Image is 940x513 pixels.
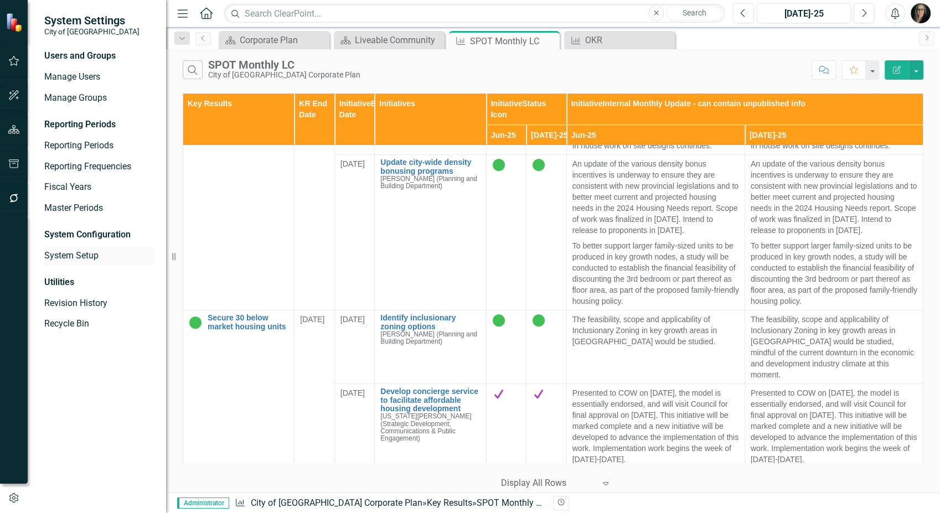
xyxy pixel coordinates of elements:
[572,387,739,465] p: Presented to COW on [DATE], the model is essentially endorsed, and will visit Council for final a...
[44,139,155,152] a: Reporting Periods
[426,498,472,508] a: Key Results
[486,310,526,384] td: Double-Click to Edit
[183,310,295,469] td: Double-Click to Edit Right Click for Context Menu
[532,314,545,327] img: In Progress
[44,14,140,27] span: System Settings
[380,314,480,331] a: Identify inclusionary zoning options
[221,33,327,47] a: Corporate Plan
[337,33,442,47] a: Liveable Community
[486,155,526,310] td: Double-Click to Edit
[751,158,917,238] p: An update of the various density bonus incentives is underway to ensure they are consistent with ...
[44,118,155,131] div: Reporting Periods
[492,314,505,327] img: In Progress
[235,497,545,510] div: » »
[340,388,365,397] span: [DATE]
[224,4,725,23] input: Search ClearPoint...
[6,12,25,32] img: ClearPoint Strategy
[492,158,505,172] img: In Progress
[300,315,324,324] span: [DATE]
[334,310,374,384] td: Double-Click to Edit
[380,413,480,442] small: [US_STATE][PERSON_NAME] (Strategic Development, Communications & Public Engagement)
[380,387,480,413] a: Develop concierge service to facilitate affordable housing development
[532,158,545,172] img: In Progress
[44,50,155,63] div: Users and Groups
[334,155,374,310] td: Double-Click to Edit
[572,314,739,347] p: The feasibility, scope and applicability of Inclusionary Zoning in key growth areas in [GEOGRAPHI...
[566,384,745,469] td: Double-Click to Edit
[44,229,155,241] div: System Configuration
[208,314,288,331] a: Secure 30 below market housing units
[566,310,745,384] td: Double-Click to Edit
[355,33,442,47] div: Liveable Community
[189,316,202,329] img: In Progress
[683,8,706,17] span: Search
[334,384,374,469] td: Double-Click to Edit
[375,310,486,384] td: Double-Click to Edit Right Click for Context Menu
[486,384,526,469] td: Double-Click to Edit
[177,498,229,509] span: Administrator
[340,315,365,324] span: [DATE]
[526,384,567,469] td: Double-Click to Edit
[751,314,917,380] p: The feasibility, scope and applicability of Inclusionary Zoning in key growth areas in [GEOGRAPHI...
[44,181,155,194] a: Fiscal Years
[340,159,365,168] span: [DATE]
[380,175,480,190] small: [PERSON_NAME] (Planning and Building Department)
[751,387,917,465] p: Presented to COW on [DATE], the model is essentially endorsed, and will visit Council for final a...
[44,318,155,330] a: Recycle Bin
[572,238,739,307] p: To better support larger family-sized units to be produced in key growth nodes, a study will be c...
[751,238,917,307] p: To better support larger family-sized units to be produced in key growth nodes, a study will be c...
[44,71,155,84] a: Manage Users
[470,34,557,48] div: SPOT Monthly LC
[745,310,923,384] td: Double-Click to Edit
[208,59,360,71] div: SPOT Monthly LC
[240,33,327,47] div: Corporate Plan
[375,384,486,469] td: Double-Click to Edit Right Click for Context Menu
[761,7,847,20] div: [DATE]-25
[380,158,480,175] a: Update city-wide density bonusing programs
[44,202,155,215] a: Master Periods
[745,384,923,469] td: Double-Click to Edit
[208,71,360,79] div: City of [GEOGRAPHIC_DATA] Corporate Plan
[380,331,480,345] small: [PERSON_NAME] (Planning and Building Department)
[572,158,739,238] p: An update of the various density bonus incentives is underway to ensure they are consistent with ...
[44,27,140,36] small: City of [GEOGRAPHIC_DATA]
[250,498,422,508] a: City of [GEOGRAPHIC_DATA] Corporate Plan
[532,387,545,401] img: Complete
[44,250,155,262] a: System Setup
[526,310,567,384] td: Double-Click to Edit
[911,3,931,23] img: Natalie Kovach
[44,92,155,105] a: Manage Groups
[492,387,505,401] img: Complete
[567,33,672,47] a: OKR
[44,276,155,289] div: Utilities
[667,6,722,21] button: Search
[566,155,745,310] td: Double-Click to Edit
[757,3,851,23] button: [DATE]-25
[526,155,567,310] td: Double-Click to Edit
[44,297,155,310] a: Revision History
[375,155,486,310] td: Double-Click to Edit Right Click for Context Menu
[44,160,155,173] a: Reporting Frequencies
[295,310,334,469] td: Double-Click to Edit
[745,155,923,310] td: Double-Click to Edit
[476,498,545,508] div: SPOT Monthly LC
[585,33,672,47] div: OKR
